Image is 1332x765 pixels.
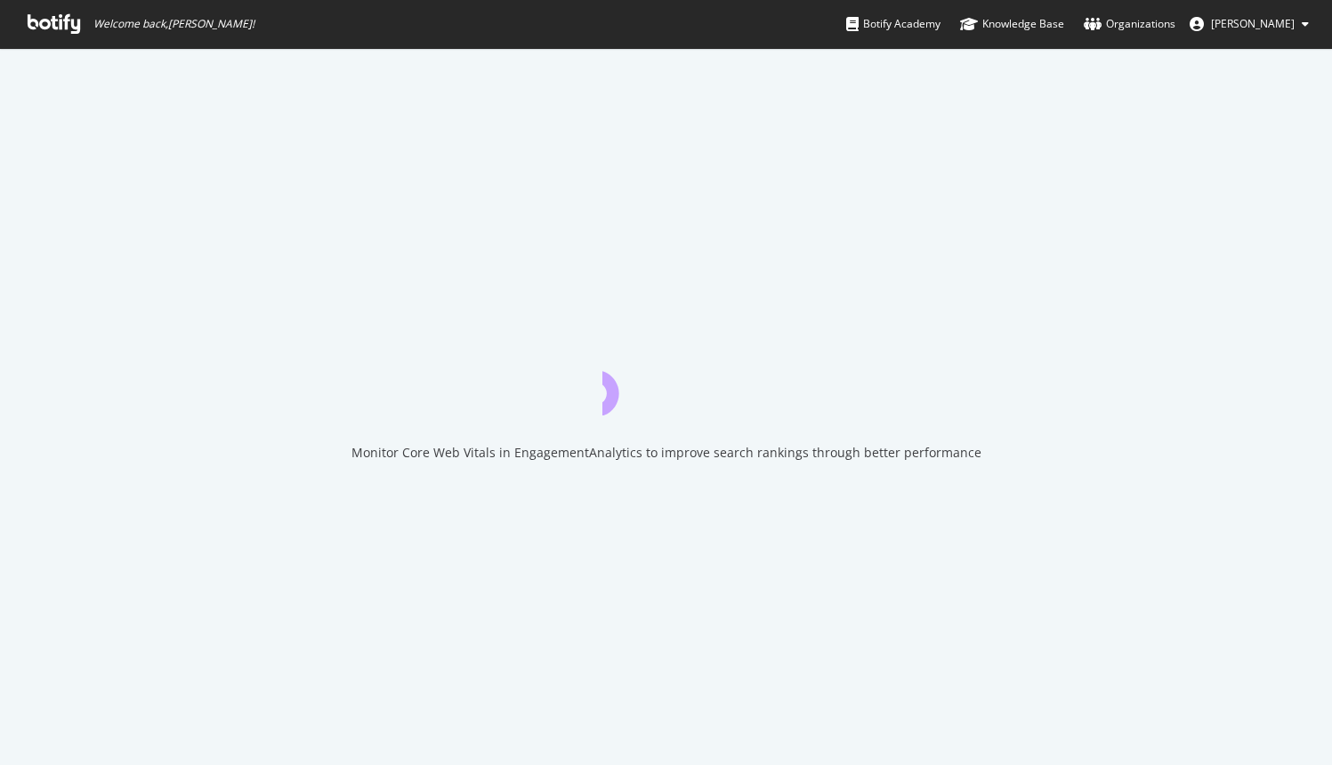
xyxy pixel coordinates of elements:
[1175,10,1323,38] button: [PERSON_NAME]
[960,15,1064,33] div: Knowledge Base
[1084,15,1175,33] div: Organizations
[351,444,981,462] div: Monitor Core Web Vitals in EngagementAnalytics to improve search rankings through better performance
[1211,16,1295,31] span: Adria Kyne
[93,17,254,31] span: Welcome back, [PERSON_NAME] !
[602,351,731,415] div: animation
[846,15,940,33] div: Botify Academy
